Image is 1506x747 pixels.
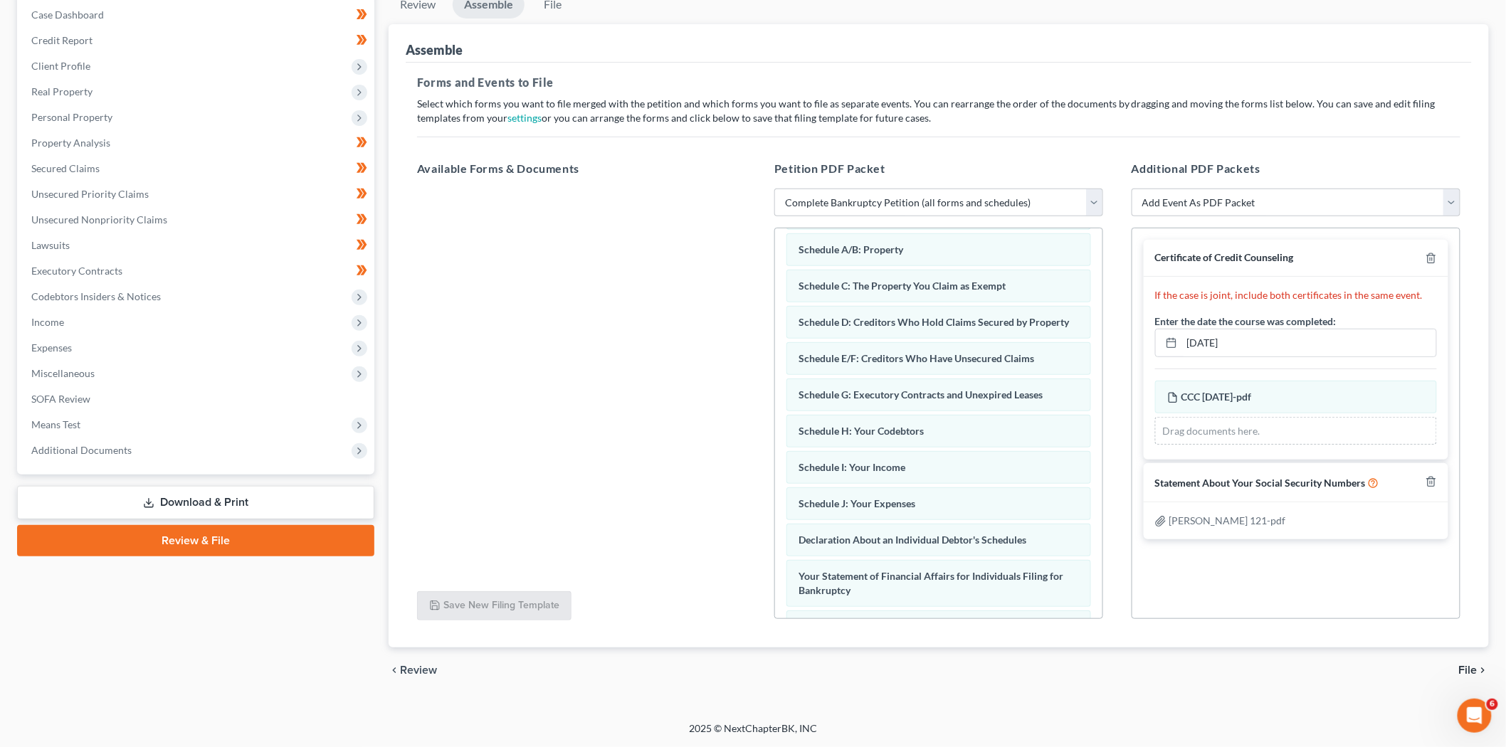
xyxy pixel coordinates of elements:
[1182,329,1436,356] input: MM/DD/YYYY
[347,721,1159,747] div: 2025 © NextChapterBK, INC
[799,280,1006,292] span: Schedule C: The Property You Claim as Exempt
[31,367,95,379] span: Miscellaneous
[31,162,100,174] span: Secured Claims
[799,534,1026,546] span: Declaration About an Individual Debtor's Schedules
[31,137,110,149] span: Property Analysis
[31,60,90,72] span: Client Profile
[507,112,542,124] a: settings
[31,341,72,354] span: Expenses
[1181,391,1252,403] span: CCC [DATE]-pdf
[1478,664,1489,676] i: chevron_right
[389,664,451,676] button: chevron_left Review
[1155,477,1366,489] span: Statement About Your Social Security Numbers
[20,156,374,181] a: Secured Claims
[1132,160,1460,177] h5: Additional PDF Packets
[31,34,93,46] span: Credit Report
[417,591,572,621] button: Save New Filing Template
[1487,699,1498,710] span: 6
[799,461,905,473] span: Schedule I: Your Income
[406,41,463,58] div: Assemble
[799,243,903,255] span: Schedule A/B: Property
[20,2,374,28] a: Case Dashboard
[20,258,374,284] a: Executory Contracts
[20,386,374,412] a: SOFA Review
[31,9,104,21] span: Case Dashboard
[17,486,374,519] a: Download & Print
[17,525,374,556] a: Review & File
[799,316,1069,328] span: Schedule D: Creditors Who Hold Claims Secured by Property
[31,239,70,251] span: Lawsuits
[31,188,149,200] span: Unsecured Priority Claims
[31,316,64,328] span: Income
[1155,314,1337,329] label: Enter the date the course was completed:
[31,290,161,302] span: Codebtors Insiders & Notices
[799,570,1063,596] span: Your Statement of Financial Affairs for Individuals Filing for Bankruptcy
[1458,699,1492,733] iframe: Intercom live chat
[400,664,437,676] span: Review
[20,130,374,156] a: Property Analysis
[31,265,122,277] span: Executory Contracts
[417,74,1460,91] h5: Forms and Events to File
[1155,251,1294,263] span: Certificate of Credit Counseling
[1155,417,1437,445] div: Drag documents here.
[417,160,746,177] h5: Available Forms & Documents
[774,161,885,175] span: Petition PDF Packet
[20,233,374,258] a: Lawsuits
[20,28,374,53] a: Credit Report
[1155,288,1437,302] p: If the case is joint, include both certificates in the same event.
[799,497,915,509] span: Schedule J: Your Expenses
[20,207,374,233] a: Unsecured Nonpriority Claims
[417,97,1460,125] p: Select which forms you want to file merged with the petition and which forms you want to file as ...
[1169,514,1286,526] span: [PERSON_NAME] 121-pdf
[31,85,93,97] span: Real Property
[31,111,112,123] span: Personal Property
[799,425,924,437] span: Schedule H: Your Codebtors
[31,393,90,405] span: SOFA Review
[389,664,400,676] i: chevron_left
[31,418,80,430] span: Means Test
[799,388,1043,401] span: Schedule G: Executory Contracts and Unexpired Leases
[31,213,167,226] span: Unsecured Nonpriority Claims
[31,444,132,456] span: Additional Documents
[799,352,1034,364] span: Schedule E/F: Creditors Who Have Unsecured Claims
[1459,664,1478,676] span: File
[20,181,374,207] a: Unsecured Priority Claims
